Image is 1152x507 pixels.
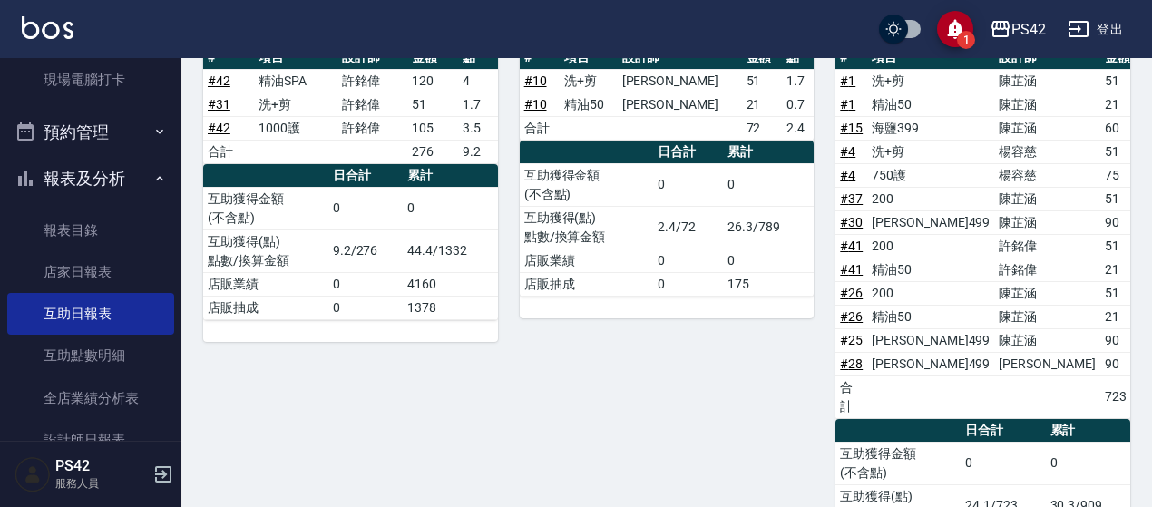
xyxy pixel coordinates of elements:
[723,163,814,206] td: 0
[867,328,994,352] td: [PERSON_NAME]499
[653,141,723,164] th: 日合計
[742,116,783,140] td: 72
[203,296,328,319] td: 店販抽成
[254,69,337,93] td: 精油SPA
[560,69,617,93] td: 洗+剪
[7,251,174,293] a: 店家日報表
[1100,328,1135,352] td: 90
[867,69,994,93] td: 洗+剪
[520,116,561,140] td: 合計
[407,69,458,93] td: 120
[1060,13,1130,46] button: 登出
[1100,187,1135,210] td: 51
[653,206,723,249] td: 2.4/72
[742,69,783,93] td: 51
[994,187,1099,210] td: 陳芷涵
[203,140,254,163] td: 合計
[520,272,654,296] td: 店販抽成
[403,164,497,188] th: 累計
[840,73,855,88] a: #1
[867,140,994,163] td: 洗+剪
[782,116,814,140] td: 2.4
[840,286,863,300] a: #26
[520,249,654,272] td: 店販業績
[458,69,498,93] td: 4
[524,73,547,88] a: #10
[867,352,994,375] td: [PERSON_NAME]499
[653,272,723,296] td: 0
[1100,116,1135,140] td: 60
[520,46,815,141] table: a dense table
[208,97,230,112] a: #31
[618,93,742,116] td: [PERSON_NAME]
[560,93,617,116] td: 精油50
[653,249,723,272] td: 0
[203,164,498,320] table: a dense table
[723,272,814,296] td: 175
[840,121,863,135] a: #15
[55,457,148,475] h5: PS42
[328,272,403,296] td: 0
[1046,442,1130,484] td: 0
[328,229,403,272] td: 9.2/276
[994,163,1099,187] td: 楊容慈
[7,109,174,156] button: 預約管理
[867,281,994,305] td: 200
[782,93,814,116] td: 0.7
[840,356,863,371] a: #28
[994,69,1099,93] td: 陳芷涵
[1100,69,1135,93] td: 51
[458,93,498,116] td: 1.7
[1100,305,1135,328] td: 21
[937,11,973,47] button: save
[15,456,51,492] img: Person
[1100,140,1135,163] td: 51
[723,141,814,164] th: 累計
[328,296,403,319] td: 0
[840,97,855,112] a: #1
[835,442,961,484] td: 互助獲得金額 (不含點)
[867,305,994,328] td: 精油50
[55,475,148,492] p: 服務人員
[840,215,863,229] a: #30
[7,335,174,376] a: 互助點數明細
[22,16,73,39] img: Logo
[867,234,994,258] td: 200
[407,140,458,163] td: 276
[840,191,863,206] a: #37
[7,210,174,251] a: 報表目錄
[994,281,1099,305] td: 陳芷涵
[7,377,174,419] a: 全店業績分析表
[7,419,174,461] a: 設計師日報表
[1100,234,1135,258] td: 51
[1100,93,1135,116] td: 21
[7,59,174,101] a: 現場電腦打卡
[840,168,855,182] a: #4
[1100,163,1135,187] td: 75
[994,140,1099,163] td: 楊容慈
[994,352,1099,375] td: [PERSON_NAME]
[208,73,230,88] a: #42
[1100,258,1135,281] td: 21
[458,116,498,140] td: 3.5
[982,11,1053,48] button: PS42
[867,163,994,187] td: 750護
[403,272,497,296] td: 4160
[723,206,814,249] td: 26.3/789
[203,46,498,164] table: a dense table
[328,164,403,188] th: 日合計
[403,229,497,272] td: 44.4/1332
[653,163,723,206] td: 0
[840,333,863,347] a: #25
[994,234,1099,258] td: 許銘偉
[337,69,406,93] td: 許銘偉
[840,239,863,253] a: #41
[994,328,1099,352] td: 陳芷涵
[337,93,406,116] td: 許銘偉
[254,93,337,116] td: 洗+剪
[403,296,497,319] td: 1378
[7,293,174,335] a: 互助日報表
[867,93,994,116] td: 精油50
[458,140,498,163] td: 9.2
[994,305,1099,328] td: 陳芷涵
